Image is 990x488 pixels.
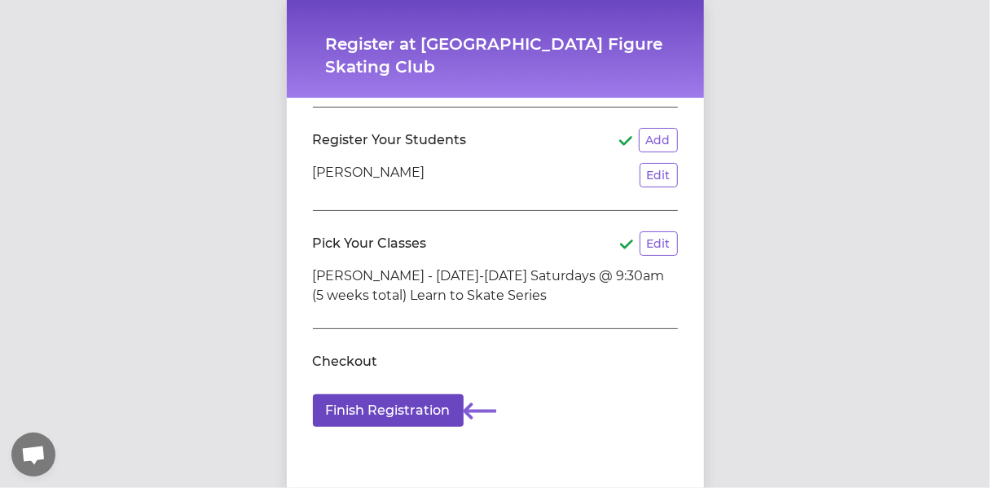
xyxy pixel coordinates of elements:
h1: Register at [GEOGRAPHIC_DATA] Figure Skating Club [326,33,665,78]
div: Open chat [11,433,55,477]
button: Edit [640,163,678,187]
h2: Pick Your Classes [313,234,427,253]
button: Add [639,128,678,152]
li: [PERSON_NAME] - [DATE]-[DATE] Saturdays @ 9:30am (5 weeks total) Learn to Skate Series [313,266,678,306]
h2: Checkout [313,352,378,371]
button: Edit [640,231,678,256]
button: Finish Registration [313,394,464,427]
h2: Register Your Students [313,130,467,150]
p: [PERSON_NAME] [313,163,425,187]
